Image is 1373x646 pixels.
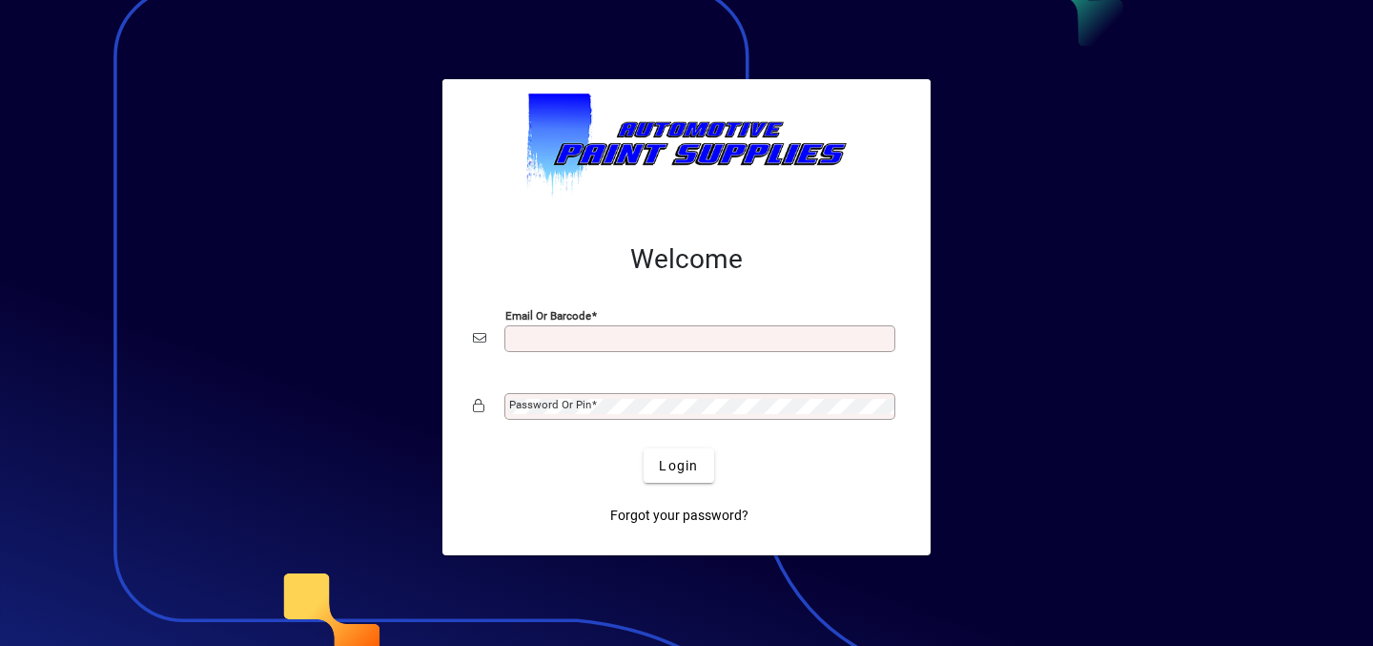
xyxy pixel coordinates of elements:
[644,448,713,483] button: Login
[505,309,591,323] mat-label: Email or Barcode
[509,398,591,411] mat-label: Password or Pin
[473,243,900,276] h2: Welcome
[610,506,748,526] span: Forgot your password?
[603,498,756,532] a: Forgot your password?
[659,456,698,476] span: Login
